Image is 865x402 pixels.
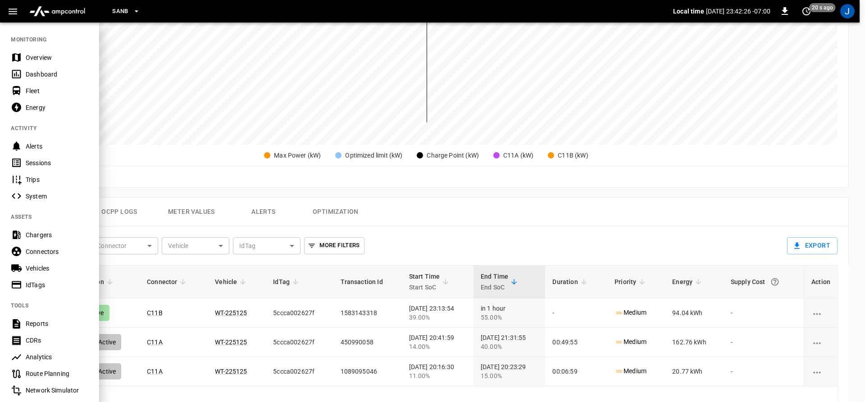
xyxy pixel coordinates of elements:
[26,3,89,20] img: ampcontrol.io logo
[840,4,855,18] div: profile-icon
[673,7,704,16] p: Local time
[26,264,88,273] div: Vehicles
[26,158,88,167] div: Sessions
[26,319,88,328] div: Reports
[26,280,88,289] div: IdTags
[26,70,88,79] div: Dashboard
[26,352,88,361] div: Analytics
[26,230,88,239] div: Chargers
[26,336,88,345] div: CDRs
[26,369,88,378] div: Route Planning
[26,175,88,184] div: Trips
[809,3,836,12] span: 20 s ago
[799,4,814,18] button: set refresh interval
[26,86,88,95] div: Fleet
[26,103,88,112] div: Energy
[26,247,88,256] div: Connectors
[26,53,88,62] div: Overview
[26,142,88,151] div: Alerts
[112,6,128,17] span: SanB
[26,386,88,395] div: Network Simulator
[706,7,770,16] p: [DATE] 23:42:26 -07:00
[26,192,88,201] div: System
